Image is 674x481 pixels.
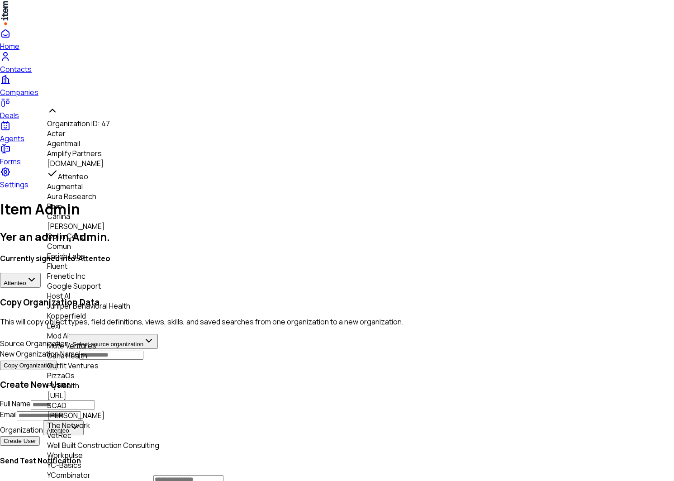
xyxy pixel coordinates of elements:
span: Workpulse [47,450,83,460]
span: Cariina [47,211,70,221]
span: VetRec [47,430,71,440]
span: Aura Research [47,191,96,201]
span: Fluent [47,261,67,271]
span: Augmental [47,181,83,191]
span: YCombinator [47,470,90,480]
span: Amplify Partners [47,148,102,158]
span: Mod AI [47,331,69,341]
span: Agentmail [47,138,80,148]
span: Juniper Behavioral Health [47,301,130,311]
span: [DOMAIN_NAME] [47,158,104,168]
span: Oana Health [47,351,87,361]
span: YC-Basics [47,460,81,470]
span: Well Built Construction Consulting [47,440,159,450]
span: Acter [47,129,66,138]
span: Kopperfield [47,311,86,321]
span: Ply Health [47,381,79,391]
span: The Network [47,420,90,430]
span: Frenetic Inc [47,271,85,281]
span: Outfit Ventures [47,361,99,371]
span: [URL] [47,391,66,400]
span: Comun [47,241,71,251]
span: Collin Corp [47,231,84,241]
span: [PERSON_NAME] [47,410,105,420]
span: Enrich Labs [47,251,85,261]
span: SCAD [47,400,66,410]
span: Organization ID: 47 [47,119,110,129]
span: Bem [47,201,62,211]
span: Attenteo [58,171,88,181]
span: [PERSON_NAME] [47,221,105,231]
span: Host AI [47,291,70,301]
span: Google Support [47,281,101,291]
span: Lexi [47,321,60,331]
span: Mute Ventures [47,341,96,351]
span: PizzaOs [47,371,75,381]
